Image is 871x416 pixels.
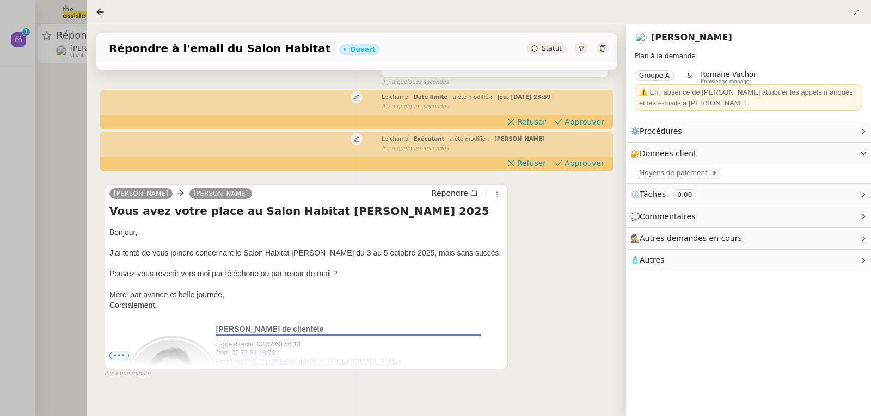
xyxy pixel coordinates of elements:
span: Statut [542,45,562,52]
span: ⏲️ [630,190,706,198]
span: il y a quelques secondes [382,78,449,87]
a: [EMAIL_ADDRESS][PERSON_NAME][DOMAIN_NAME] [236,356,400,365]
h4: Vous avez votre place au Salon Habitat [PERSON_NAME] 2025 [109,203,503,219]
span: Approuver [565,158,604,169]
span: Approuver [565,116,604,127]
td: ­ [216,335,481,336]
span: il y a une minute [105,369,150,378]
strong: [PERSON_NAME] de clientèle [216,325,324,333]
span: 💬 [630,212,700,221]
span: ⚙️ [630,125,687,138]
span: il y a quelques secondes [382,102,449,111]
div: ⚠️ En l'absence de [PERSON_NAME] attribuer les appels manqués et les e-mails à [PERSON_NAME]. [639,87,858,108]
div: ⚙️Procédures [626,121,871,142]
span: 🧴 [630,256,664,264]
span: 02 52 60 56 13 [257,340,300,348]
span: Le champ [382,136,408,142]
span: Procédures [640,127,682,135]
span: Date limite [414,94,447,100]
span: Plan à la demande [635,52,696,60]
span: [PERSON_NAME] [494,136,545,142]
nz-tag: Groupe A [635,70,674,81]
span: & [687,70,692,84]
app-user-label: Knowledge manager [701,70,758,84]
a: 07 72 51 18 73 [231,347,275,357]
span: il y a quelques secondes [382,144,449,153]
a: 02 52 60 56 13 [257,338,300,349]
img: users%2FnSvcPnZyQ0RA1JfSOxSfyelNlJs1%2Favatar%2Fp1050537-640x427.jpg [635,32,647,44]
div: ⏲️Tâches 0:00 [626,184,871,205]
td: ­ [216,365,495,367]
div: 🕵️Autres demandes en cours [626,228,871,249]
div: 🧴Autres [626,250,871,271]
a: [PERSON_NAME] [651,32,732,42]
span: Autres [640,256,664,264]
span: [EMAIL_ADDRESS][PERSON_NAME][DOMAIN_NAME] [236,358,400,365]
span: 07 72 51 18 73 [231,349,275,357]
span: jeu. [DATE] 23:59 [498,94,551,100]
div: Ouvert [350,46,375,53]
span: Cordialement, [109,301,157,309]
span: Le champ [382,94,408,100]
span: Ligne directe : [216,340,257,348]
span: Knowledge manager [701,79,751,85]
span: Email : [216,358,236,365]
span: Exécutant [414,136,445,142]
span: Ouvert [389,59,421,69]
button: Approuver [550,157,609,169]
span: ••• [109,352,129,359]
div: 🔐Données client [626,143,871,164]
span: Répondre à l'email du Salon Habitat [109,43,330,54]
span: Romane Vachon [701,70,758,78]
a: [PERSON_NAME] [109,189,173,198]
span: a été modifié : [450,136,489,142]
a: [PERSON_NAME] [189,189,253,198]
span: a été modifié : [453,94,493,100]
span: Port : [216,349,232,357]
span: Bonjour, [109,228,137,237]
span: Répondre [432,188,468,198]
span: Moyens de paiement [639,167,711,178]
span: Refuser [517,158,546,169]
button: Approuver [550,116,609,128]
span: 🔐 [630,147,701,160]
button: Répondre [428,187,482,199]
span: J'ai tenté de vous joindre concernant le Salon Habitat [PERSON_NAME] du 3 au 5 octobre 2025, mais... [109,249,501,257]
button: Refuser [503,116,550,128]
span: Données client [640,149,697,158]
span: Tâches [640,190,666,198]
span: Pouvez-vous revenir vers moi par téléphone ou par retour de mail ? [109,269,338,278]
span: Autres demandes en cours [640,234,742,243]
nz-tag: 0:00 [673,189,696,200]
span: Merci par avance et belle journée, [109,290,224,299]
span: Refuser [517,116,546,127]
span: 🕵️ [630,234,747,243]
div: 💬Commentaires [626,206,871,227]
span: Commentaires [640,212,695,221]
button: Refuser [503,157,550,169]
